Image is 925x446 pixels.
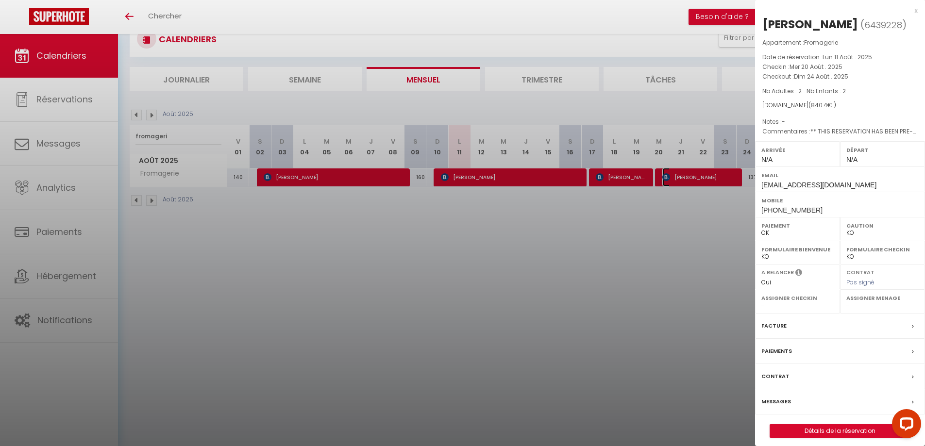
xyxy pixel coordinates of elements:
[761,181,876,189] span: [EMAIL_ADDRESS][DOMAIN_NAME]
[846,145,919,155] label: Départ
[804,38,838,47] span: Fromagerie
[846,268,875,275] label: Contrat
[761,156,773,164] span: N/A
[761,145,834,155] label: Arrivée
[762,127,918,136] p: Commentaires :
[761,196,919,205] label: Mobile
[761,293,834,303] label: Assigner Checkin
[762,38,918,48] p: Appartement :
[761,371,790,381] label: Contrat
[846,293,919,303] label: Assigner Menage
[782,117,785,126] span: -
[846,221,919,231] label: Caution
[811,101,827,109] span: 840.4
[761,245,834,254] label: Formulaire Bienvenue
[823,53,872,61] span: Lun 11 Août . 2025
[762,52,918,62] p: Date de réservation :
[807,87,846,95] span: Nb Enfants : 2
[761,206,823,214] span: [PHONE_NUMBER]
[761,396,791,407] label: Messages
[762,62,918,72] p: Checkin :
[846,245,919,254] label: Formulaire Checkin
[846,278,875,286] span: Pas signé
[761,221,834,231] label: Paiement
[770,425,910,437] a: Détails de la réservation
[761,268,794,277] label: A relancer
[790,63,842,71] span: Mer 20 Août . 2025
[762,101,918,110] div: [DOMAIN_NAME]
[860,18,907,32] span: ( )
[794,72,848,81] span: Dim 24 Août . 2025
[762,117,918,127] p: Notes :
[755,5,918,17] div: x
[762,87,846,95] span: Nb Adultes : 2 -
[795,268,802,279] i: Sélectionner OUI si vous souhaiter envoyer les séquences de messages post-checkout
[762,17,858,32] div: [PERSON_NAME]
[770,424,910,438] button: Détails de la réservation
[761,346,792,356] label: Paiements
[808,101,836,109] span: ( € )
[864,19,902,31] span: 6439228
[846,156,858,164] span: N/A
[761,170,919,180] label: Email
[884,405,925,446] iframe: LiveChat chat widget
[761,321,787,331] label: Facture
[762,72,918,82] p: Checkout :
